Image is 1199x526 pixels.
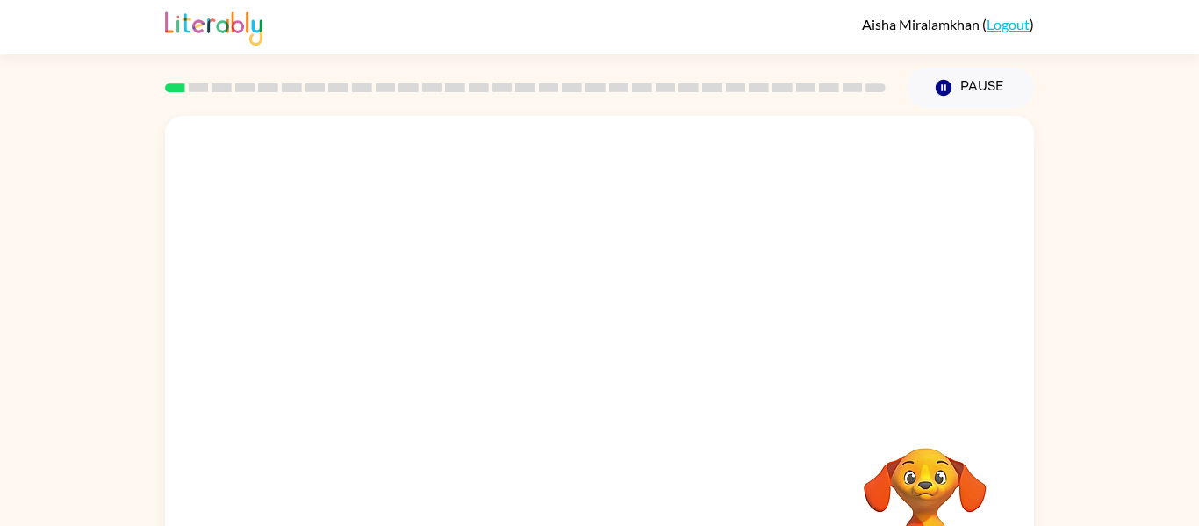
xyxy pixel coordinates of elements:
button: Pause [907,68,1034,108]
a: Logout [987,16,1030,32]
div: ( ) [862,16,1034,32]
img: Literably [165,7,262,46]
span: Aisha Miralamkhan [862,16,982,32]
